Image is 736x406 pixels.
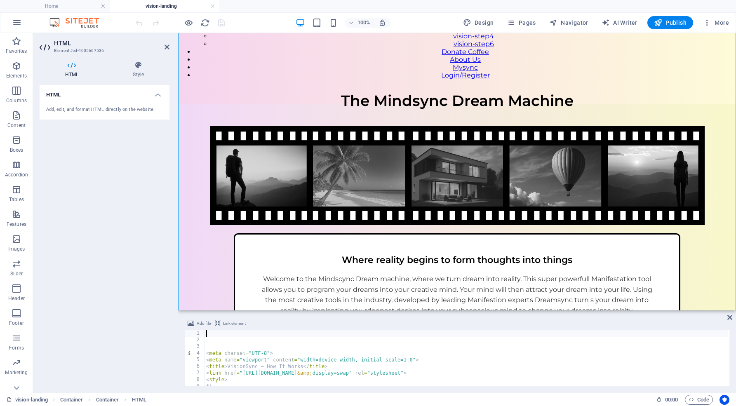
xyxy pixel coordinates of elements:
span: Link element [223,319,246,329]
a: Click to cancel selection. Double-click to open Pages [7,395,48,405]
span: Publish [654,19,687,27]
i: On resize automatically adjust zoom level to fit chosen device. [379,19,386,26]
div: 4 [185,350,205,357]
div: 3 [185,343,205,350]
i: Reload page [200,18,210,28]
img: Editor Logo [47,18,109,28]
p: Header [8,295,25,302]
button: reload [200,18,210,28]
p: Accordion [5,171,28,178]
h6: Session time [656,395,678,405]
h2: HTML [54,40,169,47]
p: Boxes [10,147,24,153]
h6: 100% [357,18,370,28]
p: Favorites [6,48,27,54]
div: 2 [185,337,205,343]
p: Slider [10,270,23,277]
p: Content [7,122,26,129]
button: Add file [186,319,212,329]
p: Features [7,221,26,228]
p: Columns [6,97,27,104]
p: Forms [9,345,24,351]
button: Usercentrics [720,395,729,405]
div: 9 [185,383,205,390]
p: Images [8,246,25,252]
p: Footer [9,320,24,326]
span: Design [463,19,494,27]
button: Pages [503,16,539,29]
span: 00 00 [665,395,678,405]
h4: vision-landing [110,2,219,11]
h4: HTML [40,85,169,100]
button: More [700,16,732,29]
span: Click to select. Double-click to edit [132,395,146,405]
button: AI Writer [598,16,641,29]
nav: breadcrumb [60,395,146,405]
p: Elements [6,73,27,79]
p: Marketing [5,369,28,376]
button: Click here to leave preview mode and continue editing [183,18,193,28]
span: Navigator [549,19,588,27]
span: Code [689,395,709,405]
span: Pages [507,19,536,27]
span: AI Writer [602,19,637,27]
div: 1 [185,330,205,337]
button: Publish [647,16,693,29]
span: Click to select. Double-click to edit [96,395,119,405]
div: Design (Ctrl+Alt+Y) [460,16,497,29]
button: 100% [345,18,374,28]
span: Click to select. Double-click to edit [60,395,83,405]
span: More [703,19,729,27]
button: Design [460,16,497,29]
div: Add, edit, and format HTML directly on the website. [46,106,163,113]
p: Tables [9,196,24,203]
button: Link element [214,319,247,329]
h4: Style [107,61,169,78]
h4: HTML [40,61,107,78]
div: 5 [185,357,205,363]
div: 8 [185,376,205,383]
span: Add file [197,319,211,329]
button: Code [685,395,713,405]
h3: Element #ed-1005667536 [54,47,153,54]
div: 6 [185,363,205,370]
button: Navigator [546,16,592,29]
span: : [671,397,672,403]
div: 7 [185,370,205,376]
